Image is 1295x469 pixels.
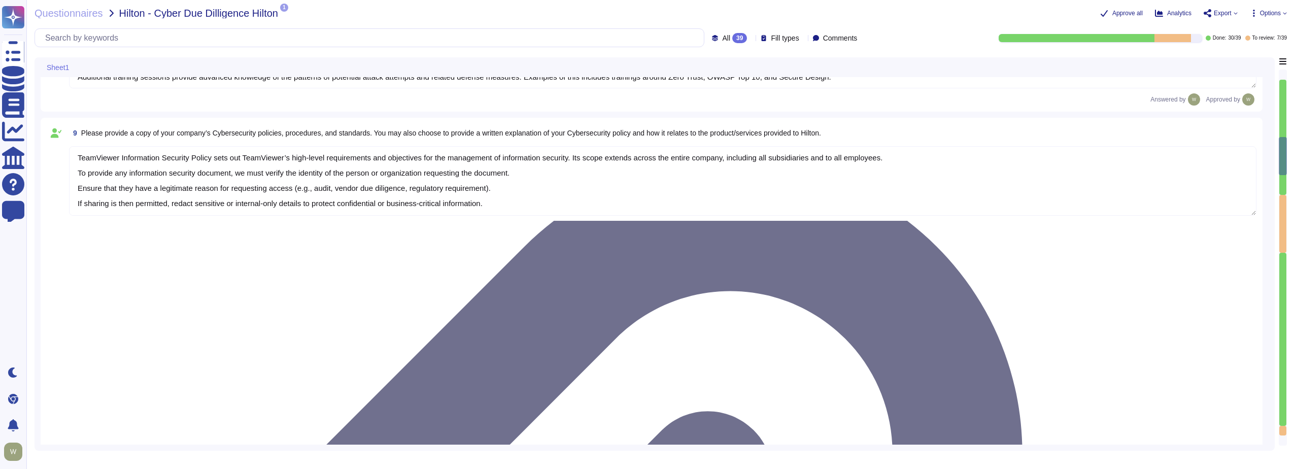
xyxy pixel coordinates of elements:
[771,35,799,42] span: Fill types
[1228,36,1241,41] span: 30 / 39
[69,146,1256,216] textarea: TeamViewer Information Security Policy sets out TeamViewer’s high-level requirements and objectiv...
[280,4,288,12] span: 1
[722,35,730,42] span: All
[81,129,821,137] span: Please provide a copy of your company’s Cybersecurity policies, procedures, and standards. You ma...
[732,33,747,43] div: 39
[4,443,22,461] img: user
[2,441,29,463] button: user
[1277,36,1287,41] span: 7 / 39
[1252,36,1275,41] span: To review:
[1206,96,1240,103] span: Approved by
[1242,93,1254,106] img: user
[1213,36,1226,41] span: Done:
[823,35,858,42] span: Comments
[1150,96,1185,103] span: Answered by
[1260,10,1281,16] span: Options
[35,8,103,18] span: Questionnaires
[47,64,69,71] span: Sheet1
[119,8,278,18] span: Hilton - Cyber Due Dilligence Hilton
[1112,10,1143,16] span: Approve all
[40,29,704,47] input: Search by keywords
[69,129,77,137] span: 9
[1167,10,1191,16] span: Analytics
[1100,9,1143,17] button: Approve all
[1155,9,1191,17] button: Analytics
[1188,93,1200,106] img: user
[1214,10,1232,16] span: Export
